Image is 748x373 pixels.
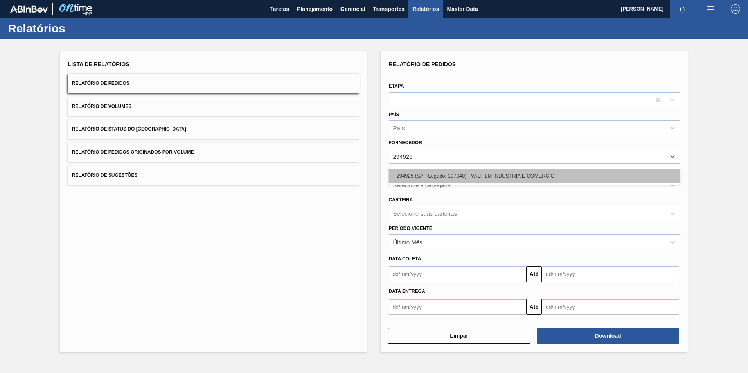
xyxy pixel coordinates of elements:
button: Download [537,328,679,344]
span: Relatório de Pedidos [389,61,456,67]
button: Limpar [388,328,530,344]
div: 294925 (SAP Legado: 397940) - VALFILM INDUSTRIA E COMERCIO [389,169,680,183]
img: userActions [706,4,715,14]
button: Relatório de Sugestões [68,166,360,185]
span: Relatório de Sugestões [72,172,138,178]
button: Notificações [670,4,695,14]
button: Até [526,299,542,315]
span: Relatório de Pedidos [72,81,129,86]
h1: Relatórios [8,24,147,33]
button: Relatório de Status do [GEOGRAPHIC_DATA] [68,120,360,139]
span: Tarefas [270,4,289,14]
span: Relatório de Status do [GEOGRAPHIC_DATA] [72,126,186,132]
label: Período Vigente [389,226,432,231]
label: Etapa [389,83,404,89]
span: Gerencial [340,4,365,14]
span: Master Data [447,4,478,14]
div: Selecione suas carteiras [393,210,457,217]
button: Até [526,266,542,282]
span: Transportes [373,4,405,14]
input: dd/mm/yyyy [542,299,679,315]
div: Último Mês [393,239,423,245]
button: Relatório de Pedidos Originados por Volume [68,143,360,162]
input: dd/mm/yyyy [542,266,679,282]
div: Selecione a cervejaria [393,181,451,188]
span: Planejamento [297,4,333,14]
span: Data entrega [389,289,425,294]
div: País [393,125,405,131]
span: Lista de Relatórios [68,61,129,67]
img: Logout [731,4,740,14]
span: Relatório de Volumes [72,104,131,109]
span: Relatórios [412,4,439,14]
button: Relatório de Volumes [68,97,360,116]
input: dd/mm/yyyy [389,266,526,282]
span: Relatório de Pedidos Originados por Volume [72,149,194,155]
img: TNhmsLtSVTkK8tSr43FrP2fwEKptu5GPRR3wAAAABJRU5ErkJggg== [10,5,48,13]
label: País [389,112,399,117]
label: Carteira [389,197,413,203]
button: Relatório de Pedidos [68,74,360,93]
input: dd/mm/yyyy [389,299,526,315]
span: Data coleta [389,256,421,262]
label: Fornecedor [389,140,422,145]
